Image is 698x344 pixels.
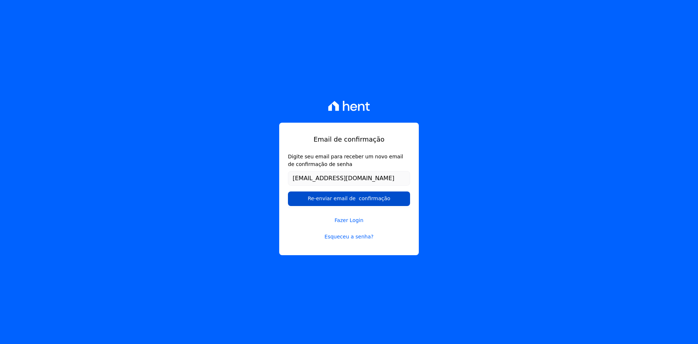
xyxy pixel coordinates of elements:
[288,207,410,224] a: Fazer Login
[288,191,410,206] input: Re-enviar email de confirmação
[288,134,410,144] h1: Email de confirmação
[288,233,410,241] a: Esqueceu a senha?
[288,171,410,186] input: Email
[288,153,410,168] label: Digite seu email para receber um novo email de confirmação de senha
